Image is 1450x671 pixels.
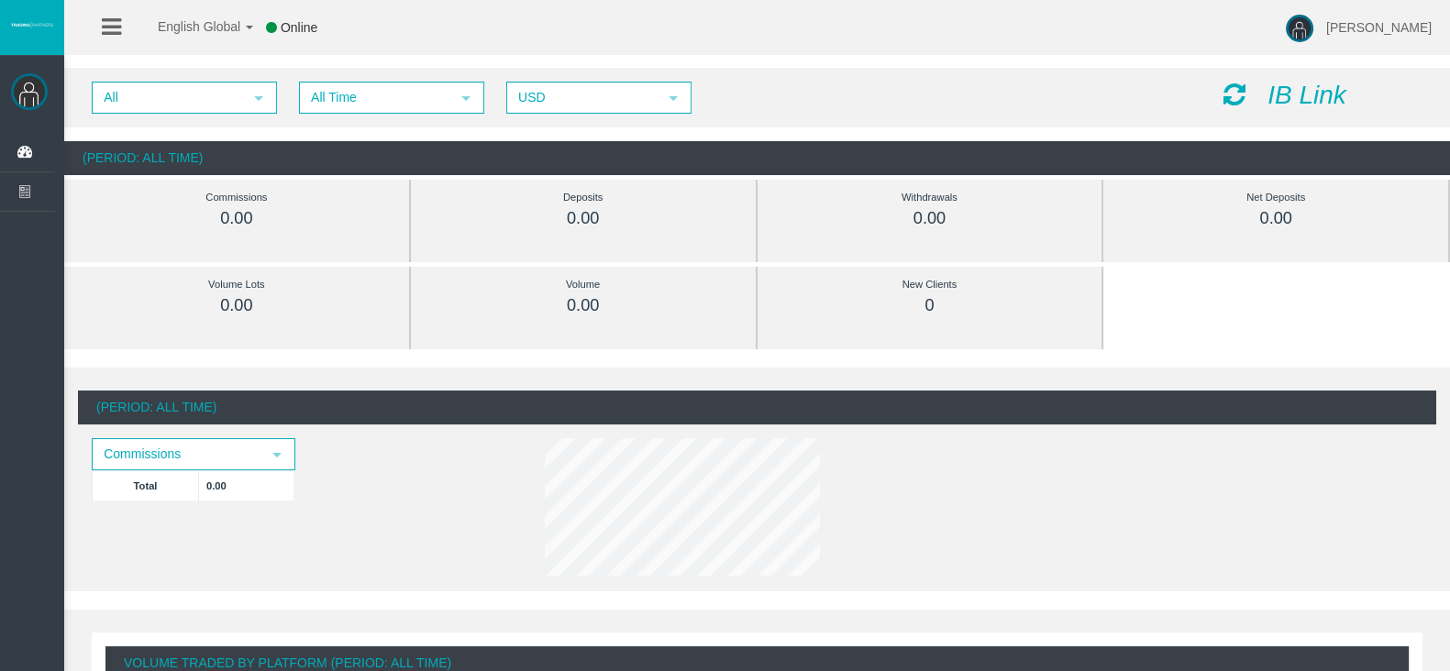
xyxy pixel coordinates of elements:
[105,295,368,316] div: 0.00
[1326,20,1432,35] span: [PERSON_NAME]
[199,470,294,500] td: 0.00
[1145,208,1407,229] div: 0.00
[64,141,1450,175] div: (Period: All Time)
[105,274,368,295] div: Volume Lots
[9,21,55,28] img: logo.svg
[78,390,1436,424] div: (Period: All Time)
[94,83,242,112] span: All
[799,187,1061,208] div: Withdrawals
[270,447,284,462] span: select
[508,83,657,112] span: USD
[1223,82,1245,107] i: Reload Dashboard
[799,208,1061,229] div: 0.00
[134,19,240,34] span: English Global
[105,208,368,229] div: 0.00
[452,187,714,208] div: Deposits
[93,470,199,500] td: Total
[452,208,714,229] div: 0.00
[452,274,714,295] div: Volume
[1267,81,1346,109] i: IB Link
[459,91,473,105] span: select
[1286,15,1313,42] img: user-image
[666,91,681,105] span: select
[799,295,1061,316] div: 0
[301,83,449,112] span: All Time
[452,295,714,316] div: 0.00
[94,440,260,468] span: Commissions
[251,91,266,105] span: select
[799,274,1061,295] div: New Clients
[105,187,368,208] div: Commissions
[1145,187,1407,208] div: Net Deposits
[281,20,317,35] span: Online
